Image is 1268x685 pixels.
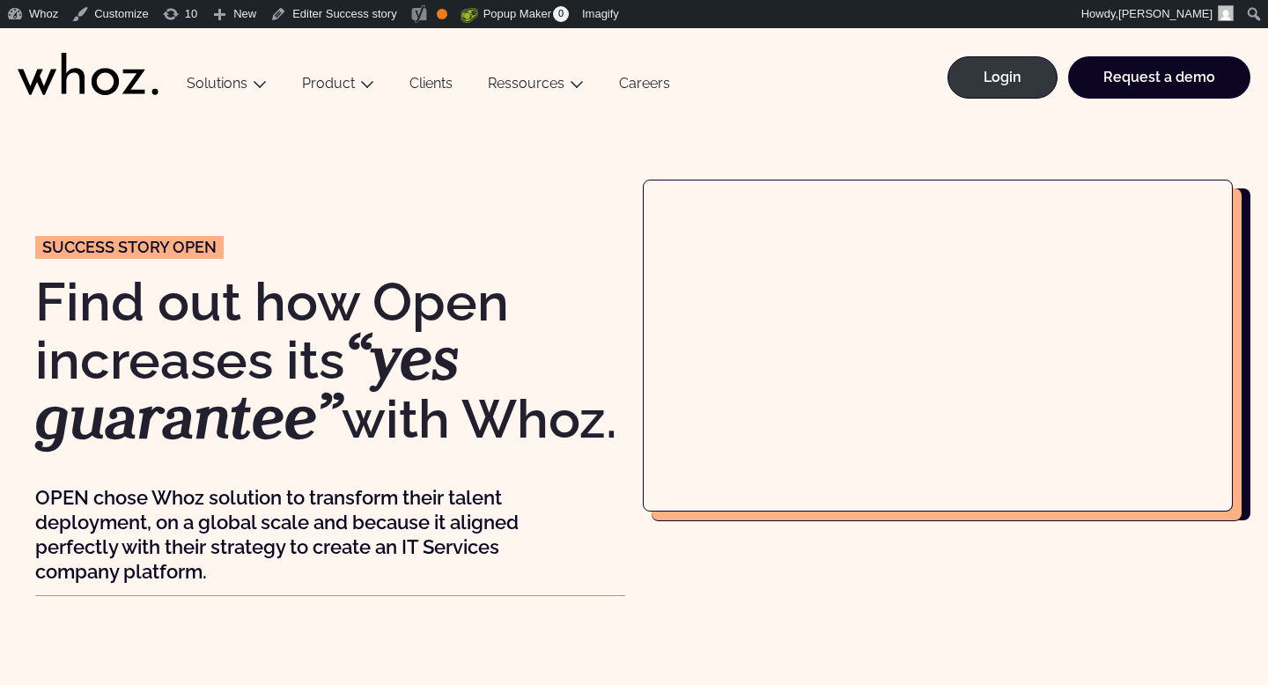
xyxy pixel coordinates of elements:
a: Clients [392,75,470,99]
span: [PERSON_NAME] [1118,7,1213,20]
span: Success story Open [42,239,217,255]
div: Main [169,28,1250,116]
p: OPEN chose Whoz solution to transform their talent deployment, on a global scale and because it a... [35,485,566,584]
a: Login [947,56,1058,99]
a: Request a demo [1068,56,1250,99]
a: Careers [601,75,688,99]
iframe: Open implements its 'YES guarantee' through Whoz, on a global scale [644,180,1232,511]
div: OK [437,9,447,19]
button: Product [284,75,392,99]
h1: Find out how Open increases its with Whoz. [35,276,625,447]
a: Ressources [488,75,564,92]
a: Product [302,75,355,92]
strong: “yes guarantee” [35,319,460,456]
button: Solutions [169,75,284,99]
span: 0 [553,6,569,22]
button: Ressources [470,75,601,99]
